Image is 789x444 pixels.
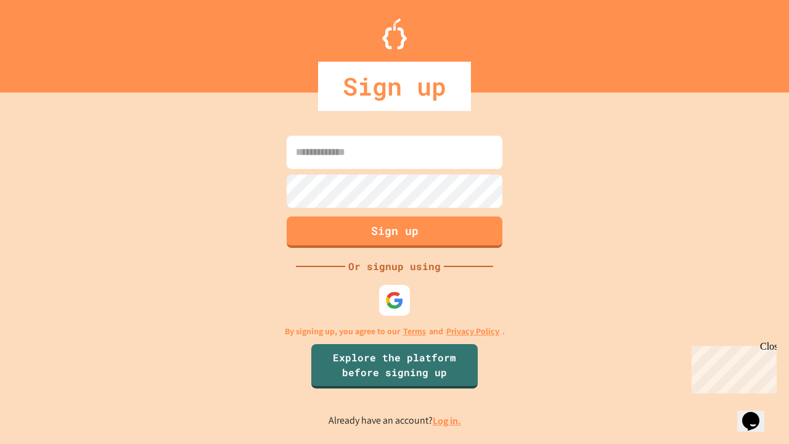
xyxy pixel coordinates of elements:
[687,341,777,393] iframe: chat widget
[5,5,85,78] div: Chat with us now!Close
[403,325,426,338] a: Terms
[385,291,404,310] img: google-icon.svg
[446,325,499,338] a: Privacy Policy
[311,344,478,388] a: Explore the platform before signing up
[285,325,505,338] p: By signing up, you agree to our and .
[318,62,471,111] div: Sign up
[329,413,461,429] p: Already have an account?
[382,18,407,49] img: Logo.svg
[737,395,777,432] iframe: chat widget
[345,259,444,274] div: Or signup using
[433,414,461,427] a: Log in.
[287,216,502,248] button: Sign up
